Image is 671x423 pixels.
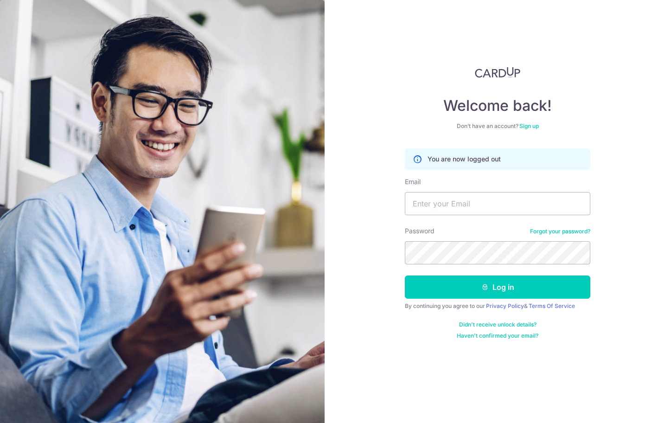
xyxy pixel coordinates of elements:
[428,154,501,164] p: You are now logged out
[405,96,590,115] h4: Welcome back!
[405,276,590,299] button: Log in
[405,302,590,310] div: By continuing you agree to our &
[405,226,435,236] label: Password
[486,302,524,309] a: Privacy Policy
[459,321,537,328] a: Didn't receive unlock details?
[457,332,538,340] a: Haven't confirmed your email?
[405,122,590,130] div: Don’t have an account?
[530,228,590,235] a: Forgot your password?
[529,302,575,309] a: Terms Of Service
[405,192,590,215] input: Enter your Email
[475,67,520,78] img: CardUp Logo
[519,122,539,129] a: Sign up
[405,177,421,186] label: Email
